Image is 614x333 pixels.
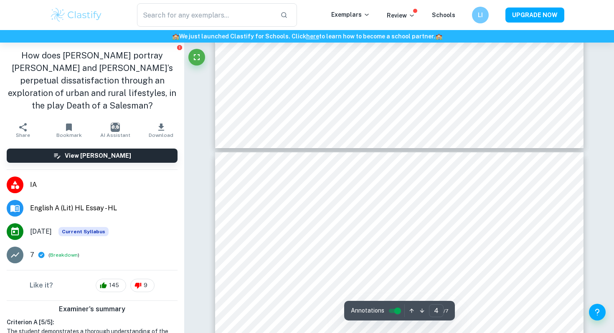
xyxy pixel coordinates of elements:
[130,279,155,292] div: 9
[30,250,34,260] p: 7
[111,123,120,132] img: AI Assistant
[58,227,109,236] div: This exemplar is based on the current syllabus. Feel free to refer to it for inspiration/ideas wh...
[472,7,489,23] button: LI
[65,151,131,160] h6: View [PERSON_NAME]
[7,49,178,112] h1: How does [PERSON_NAME] portray [PERSON_NAME] and [PERSON_NAME]’s perpetual dissatisfaction throug...
[16,132,30,138] span: Share
[589,304,606,320] button: Help and Feedback
[137,3,274,27] input: Search for any exemplars...
[50,251,78,259] button: Breakdown
[7,149,178,163] button: View [PERSON_NAME]
[351,306,384,315] span: Annotations
[172,33,179,40] span: 🏫
[3,304,181,314] h6: Examiner's summary
[58,227,109,236] span: Current Syllabus
[7,318,178,327] h6: Criterion A [ 5 / 5 ]:
[188,49,205,66] button: Fullscreen
[30,280,53,290] h6: Like it?
[30,180,178,190] span: IA
[505,8,564,23] button: UPGRADE NOW
[176,44,183,50] button: Report issue
[476,10,485,20] h6: LI
[30,227,52,237] span: [DATE]
[100,132,130,138] span: AI Assistant
[435,33,442,40] span: 🏫
[56,132,82,138] span: Bookmark
[46,119,92,142] button: Bookmark
[331,10,370,19] p: Exemplars
[92,119,138,142] button: AI Assistant
[96,279,126,292] div: 145
[138,119,184,142] button: Download
[387,11,415,20] p: Review
[2,32,612,41] h6: We just launched Clastify for Schools. Click to learn how to become a school partner.
[50,7,103,23] img: Clastify logo
[149,132,173,138] span: Download
[104,281,124,290] span: 145
[30,203,178,213] span: English A (Lit) HL Essay - HL
[432,12,455,18] a: Schools
[306,33,319,40] a: here
[139,281,152,290] span: 9
[444,307,448,315] span: / 7
[48,251,79,259] span: ( )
